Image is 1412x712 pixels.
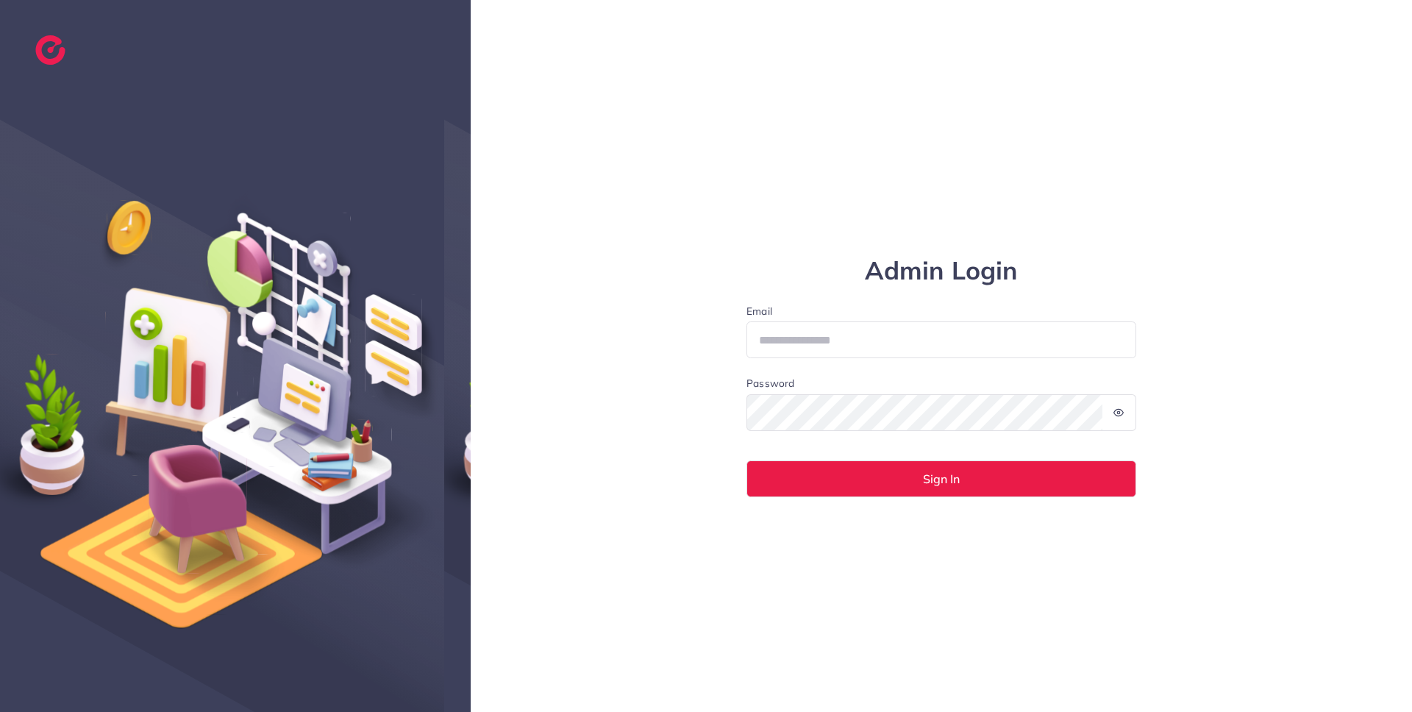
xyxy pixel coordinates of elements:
[746,376,794,391] label: Password
[923,473,960,485] span: Sign In
[746,460,1136,497] button: Sign In
[35,35,65,65] img: logo
[746,256,1136,286] h1: Admin Login
[746,304,1136,318] label: Email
